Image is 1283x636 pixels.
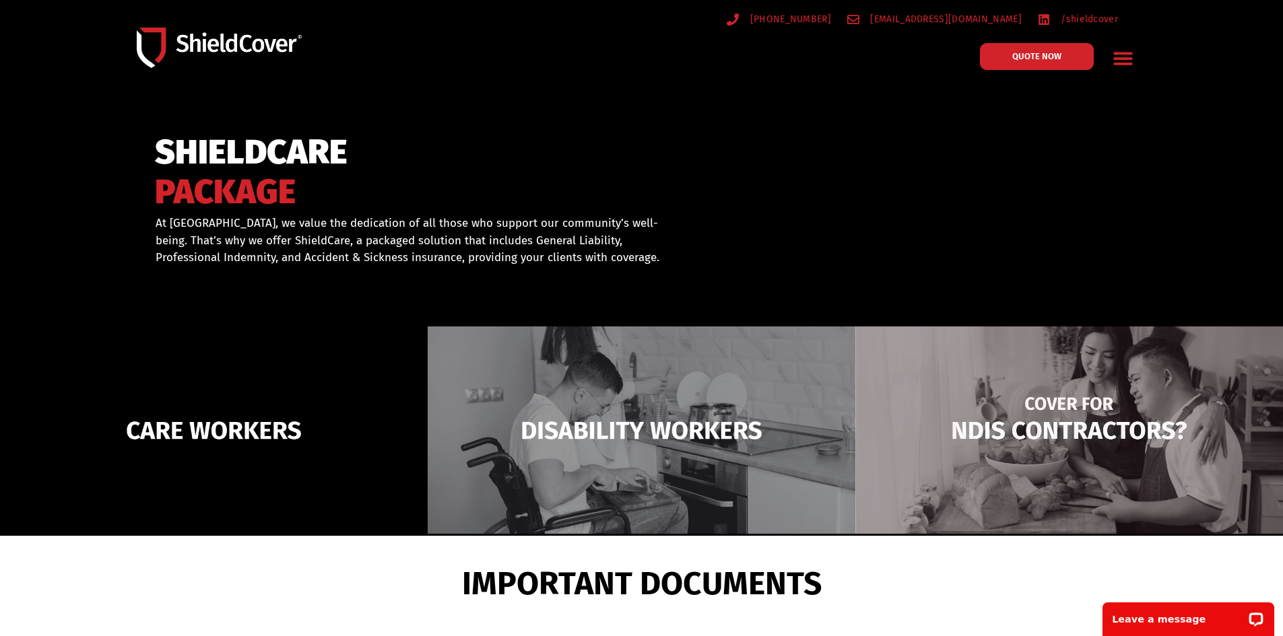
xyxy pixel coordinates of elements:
img: Shield-Cover-Underwriting-Australia-logo-full [137,28,302,68]
span: /shieldcover [1057,11,1118,28]
iframe: LiveChat chat widget [1094,594,1283,636]
span: SHIELDCARE [155,139,348,166]
p: At [GEOGRAPHIC_DATA], we value the dedication of all those who support our community’s well-being... [156,215,665,267]
span: QUOTE NOW [1012,52,1061,61]
a: [PHONE_NUMBER] [727,11,831,28]
span: [EMAIL_ADDRESS][DOMAIN_NAME] [867,11,1021,28]
a: [EMAIL_ADDRESS][DOMAIN_NAME] [847,11,1022,28]
a: /shieldcover [1038,11,1118,28]
span: [PHONE_NUMBER] [747,11,831,28]
div: Menu Toggle [1107,42,1139,74]
span: IMPORTANT DOCUMENTS [462,571,822,596]
a: QUOTE NOW [980,43,1094,70]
